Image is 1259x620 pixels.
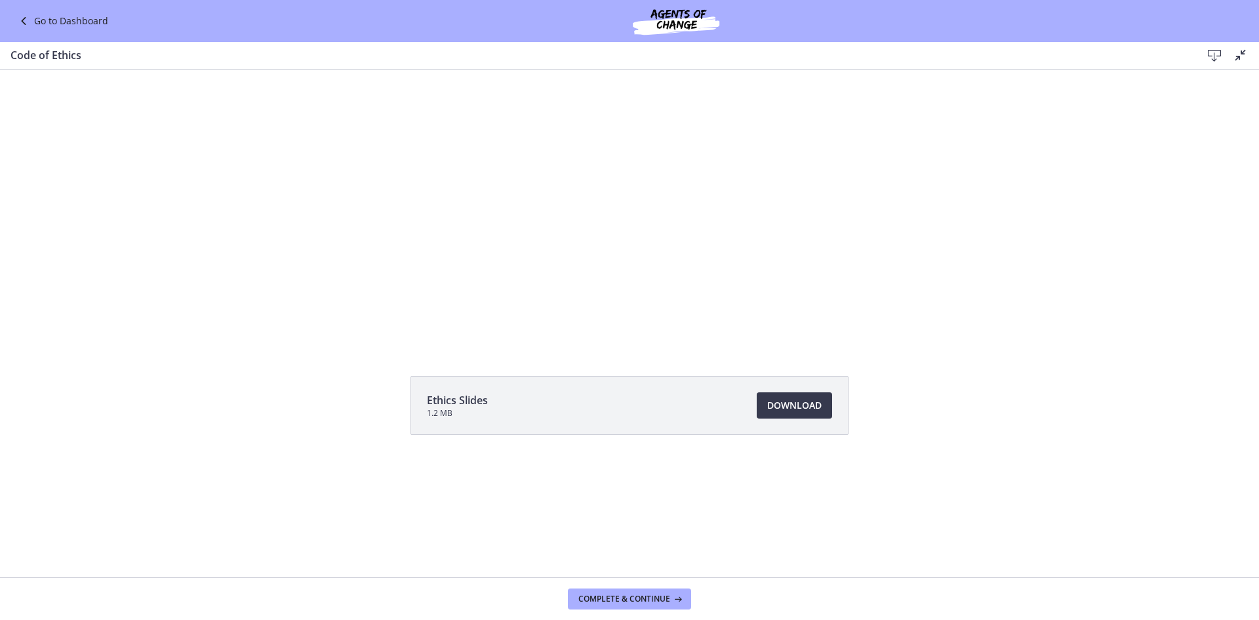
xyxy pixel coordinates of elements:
img: Agents of Change [597,5,755,37]
span: Complete & continue [578,594,670,604]
button: Complete & continue [568,589,691,610]
span: 1.2 MB [427,408,488,419]
h3: Code of Ethics [10,47,1180,63]
a: Go to Dashboard [16,13,108,29]
a: Download [757,392,832,419]
span: Ethics Slides [427,392,488,408]
span: Download [767,398,822,413]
